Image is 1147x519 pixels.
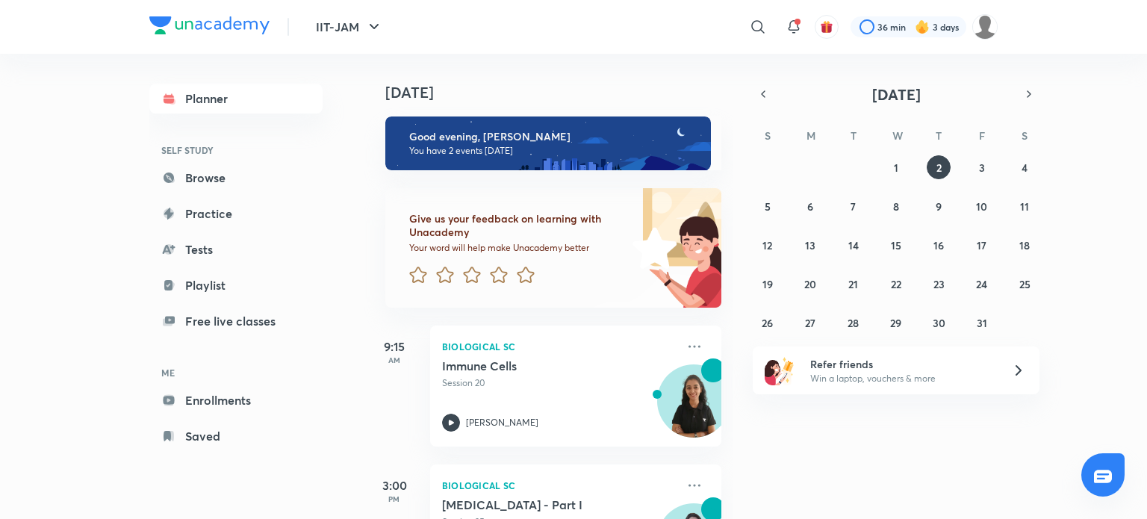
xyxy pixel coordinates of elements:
[891,277,901,291] abbr: October 22, 2025
[807,199,813,214] abbr: October 6, 2025
[936,199,942,214] abbr: October 9, 2025
[762,277,773,291] abbr: October 19, 2025
[1022,128,1028,143] abbr: Saturday
[936,161,942,175] abbr: October 2, 2025
[364,338,424,355] h5: 9:15
[149,16,270,34] img: Company Logo
[805,238,815,252] abbr: October 13, 2025
[385,84,736,102] h4: [DATE]
[762,316,773,330] abbr: October 26, 2025
[976,277,987,291] abbr: October 24, 2025
[970,311,994,335] button: October 31, 2025
[409,130,697,143] h6: Good evening, [PERSON_NAME]
[979,161,985,175] abbr: October 3, 2025
[1022,161,1028,175] abbr: October 4, 2025
[798,272,822,296] button: October 20, 2025
[409,212,627,239] h6: Give us your feedback on learning with Unacademy
[762,238,772,252] abbr: October 12, 2025
[149,360,323,385] h6: ME
[933,238,944,252] abbr: October 16, 2025
[810,356,994,372] h6: Refer friends
[798,233,822,257] button: October 13, 2025
[848,316,859,330] abbr: October 28, 2025
[798,311,822,335] button: October 27, 2025
[765,128,771,143] abbr: Sunday
[972,14,998,40] img: Sam VC
[842,311,865,335] button: October 28, 2025
[884,272,908,296] button: October 22, 2025
[810,372,994,385] p: Win a laptop, vouchers & more
[756,233,780,257] button: October 12, 2025
[851,199,856,214] abbr: October 7, 2025
[774,84,1019,105] button: [DATE]
[1019,277,1031,291] abbr: October 25, 2025
[149,199,323,229] a: Practice
[805,316,815,330] abbr: October 27, 2025
[149,270,323,300] a: Playlist
[466,416,538,429] p: [PERSON_NAME]
[409,242,627,254] p: Your word will help make Unacademy better
[894,161,898,175] abbr: October 1, 2025
[927,272,951,296] button: October 23, 2025
[842,233,865,257] button: October 14, 2025
[892,128,903,143] abbr: Wednesday
[979,128,985,143] abbr: Friday
[582,188,721,308] img: feedback_image
[1013,272,1036,296] button: October 25, 2025
[756,311,780,335] button: October 26, 2025
[884,311,908,335] button: October 29, 2025
[884,155,908,179] button: October 1, 2025
[1020,199,1029,214] abbr: October 11, 2025
[149,163,323,193] a: Browse
[307,12,392,42] button: IIT-JAM
[848,277,858,291] abbr: October 21, 2025
[936,128,942,143] abbr: Thursday
[815,15,839,39] button: avatar
[927,155,951,179] button: October 2, 2025
[364,494,424,503] p: PM
[756,194,780,218] button: October 5, 2025
[364,355,424,364] p: AM
[970,233,994,257] button: October 17, 2025
[884,194,908,218] button: October 8, 2025
[442,358,628,373] h5: Immune Cells
[820,20,833,34] img: avatar
[933,316,945,330] abbr: October 30, 2025
[149,421,323,451] a: Saved
[149,84,323,114] a: Planner
[927,233,951,257] button: October 16, 2025
[893,199,899,214] abbr: October 8, 2025
[1019,238,1030,252] abbr: October 18, 2025
[842,194,865,218] button: October 7, 2025
[442,376,677,390] p: Session 20
[927,194,951,218] button: October 9, 2025
[149,385,323,415] a: Enrollments
[756,272,780,296] button: October 19, 2025
[765,355,795,385] img: referral
[915,19,930,34] img: streak
[1013,233,1036,257] button: October 18, 2025
[842,272,865,296] button: October 21, 2025
[658,373,730,444] img: Avatar
[442,476,677,494] p: Biological Sc
[976,199,987,214] abbr: October 10, 2025
[848,238,859,252] abbr: October 14, 2025
[149,137,323,163] h6: SELF STUDY
[933,277,945,291] abbr: October 23, 2025
[442,497,628,512] h5: Cancer - Part I
[927,311,951,335] button: October 30, 2025
[851,128,857,143] abbr: Tuesday
[364,476,424,494] h5: 3:00
[804,277,816,291] abbr: October 20, 2025
[977,238,986,252] abbr: October 17, 2025
[1013,155,1036,179] button: October 4, 2025
[149,16,270,38] a: Company Logo
[890,316,901,330] abbr: October 29, 2025
[970,155,994,179] button: October 3, 2025
[149,306,323,336] a: Free live classes
[977,316,987,330] abbr: October 31, 2025
[442,338,677,355] p: Biological Sc
[806,128,815,143] abbr: Monday
[798,194,822,218] button: October 6, 2025
[970,194,994,218] button: October 10, 2025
